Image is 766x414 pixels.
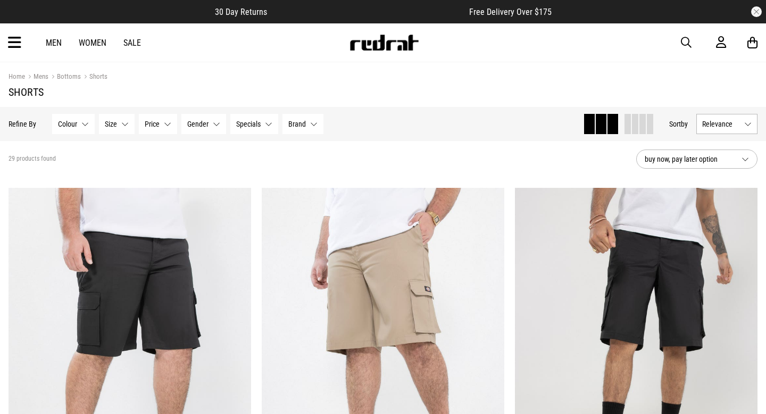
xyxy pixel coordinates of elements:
[52,114,95,134] button: Colour
[79,38,106,48] a: Women
[236,120,261,128] span: Specials
[181,114,226,134] button: Gender
[99,114,135,134] button: Size
[230,114,278,134] button: Specials
[645,153,733,165] span: buy now, pay later option
[145,120,160,128] span: Price
[105,120,117,128] span: Size
[187,120,209,128] span: Gender
[288,6,448,17] iframe: Customer reviews powered by Trustpilot
[9,155,56,163] span: 29 products found
[215,7,267,17] span: 30 Day Returns
[669,118,688,130] button: Sortby
[282,114,323,134] button: Brand
[288,120,306,128] span: Brand
[702,120,740,128] span: Relevance
[681,120,688,128] span: by
[349,35,419,51] img: Redrat logo
[636,150,757,169] button: buy now, pay later option
[48,72,81,82] a: Bottoms
[139,114,177,134] button: Price
[123,38,141,48] a: Sale
[9,120,36,128] p: Refine By
[81,72,107,82] a: Shorts
[9,86,757,98] h1: Shorts
[58,120,77,128] span: Colour
[9,72,25,80] a: Home
[696,114,757,134] button: Relevance
[46,38,62,48] a: Men
[25,72,48,82] a: Mens
[469,7,552,17] span: Free Delivery Over $175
